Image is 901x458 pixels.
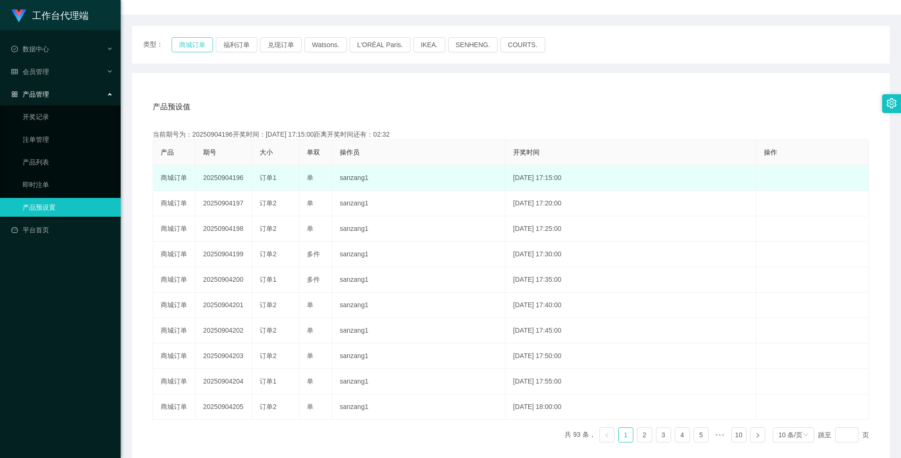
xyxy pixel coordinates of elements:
span: 开奖时间 [513,148,540,156]
td: [DATE] 17:30:00 [506,242,756,267]
span: 订单1 [260,377,277,385]
span: 操作员 [340,148,360,156]
div: 跳至 页 [818,427,869,442]
i: 图标: check-circle-o [11,46,18,52]
button: 福利订单 [216,37,257,52]
a: 注单管理 [23,130,113,149]
i: 图标: table [11,68,18,75]
td: sanzang1 [332,343,506,369]
a: 产品预设置 [23,198,113,217]
span: 多件 [307,276,320,283]
td: 20250904203 [196,343,252,369]
a: 产品列表 [23,153,113,172]
td: sanzang1 [332,369,506,394]
td: 商城订单 [153,369,196,394]
td: [DATE] 17:20:00 [506,191,756,216]
span: 订单2 [260,225,277,232]
button: Watsons. [304,37,347,52]
span: 单 [307,352,313,360]
span: 单 [307,403,313,410]
a: 开奖记录 [23,107,113,126]
span: 订单2 [260,301,277,309]
td: 20250904202 [196,318,252,343]
li: 上一页 [599,427,614,442]
span: 订单2 [260,250,277,258]
a: 5 [694,428,708,442]
span: 订单2 [260,403,277,410]
button: 商城订单 [172,37,213,52]
td: 商城订单 [153,242,196,267]
span: 多件 [307,250,320,258]
li: 2 [637,427,652,442]
span: 单 [307,199,313,207]
td: 商城订单 [153,216,196,242]
a: 4 [675,428,689,442]
button: 兑现订单 [260,37,302,52]
span: 大小 [260,148,273,156]
a: 工作台代理端 [11,11,89,19]
span: 数据中心 [11,45,49,53]
td: [DATE] 17:50:00 [506,343,756,369]
a: 即时注单 [23,175,113,194]
td: 20250904199 [196,242,252,267]
td: [DATE] 18:00:00 [506,394,756,420]
td: sanzang1 [332,267,506,293]
span: 单 [307,225,313,232]
span: 会员管理 [11,68,49,75]
span: 订单2 [260,352,277,360]
span: 单 [307,377,313,385]
button: SENHENG. [448,37,498,52]
li: 向后 5 页 [713,427,728,442]
span: 订单2 [260,327,277,334]
td: 20250904201 [196,293,252,318]
span: 订单1 [260,276,277,283]
span: 产品管理 [11,90,49,98]
i: 图标: left [604,433,610,438]
span: 产品 [161,148,174,156]
button: COURTS. [500,37,545,52]
td: 20250904197 [196,191,252,216]
button: L'ORÉAL Paris. [350,37,410,52]
a: 1 [619,428,633,442]
td: 商城订单 [153,293,196,318]
span: 操作 [764,148,777,156]
td: 商城订单 [153,318,196,343]
span: 单 [307,174,313,181]
td: sanzang1 [332,216,506,242]
i: 图标: appstore-o [11,91,18,98]
td: [DATE] 17:55:00 [506,369,756,394]
td: 商城订单 [153,165,196,191]
td: 20250904204 [196,369,252,394]
span: 订单1 [260,174,277,181]
div: 当前期号为：20250904196开奖时间：[DATE] 17:15:00距离开奖时间还有：02:32 [153,130,869,139]
span: 订单2 [260,199,277,207]
td: [DATE] 17:35:00 [506,267,756,293]
span: 单双 [307,148,320,156]
td: [DATE] 17:45:00 [506,318,756,343]
td: [DATE] 17:25:00 [506,216,756,242]
td: sanzang1 [332,165,506,191]
span: ••• [713,427,728,442]
a: 2 [638,428,652,442]
a: 图标: dashboard平台首页 [11,221,113,239]
button: IKEA. [413,37,445,52]
td: 20250904205 [196,394,252,420]
li: 5 [694,427,709,442]
td: sanzang1 [332,242,506,267]
a: 3 [656,428,671,442]
td: sanzang1 [332,191,506,216]
i: 图标: setting [886,98,897,108]
span: 产品预设值 [153,101,190,113]
td: 20250904196 [196,165,252,191]
td: sanzang1 [332,318,506,343]
td: 商城订单 [153,343,196,369]
span: 期号 [203,148,216,156]
span: 单 [307,327,313,334]
td: sanzang1 [332,293,506,318]
td: [DATE] 17:15:00 [506,165,756,191]
td: 商城订单 [153,394,196,420]
td: 20250904198 [196,216,252,242]
i: 图标: right [755,433,761,438]
img: logo.9652507e.png [11,9,26,23]
span: 类型： [143,37,172,52]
